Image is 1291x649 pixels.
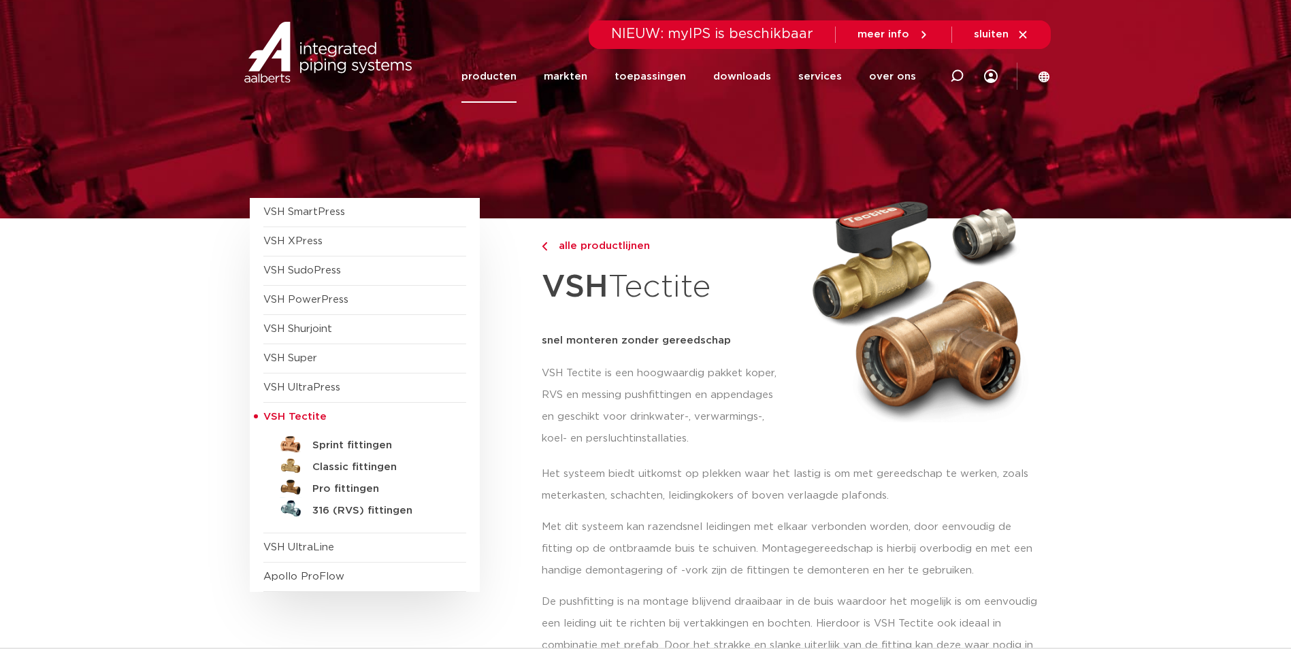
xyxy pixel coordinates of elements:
[263,382,340,393] a: VSH UltraPress
[542,238,788,254] a: alle productlijnen
[263,236,323,246] a: VSH XPress
[798,50,842,103] a: services
[312,439,447,452] h5: Sprint fittingen
[263,265,341,276] a: VSH SudoPress
[263,412,327,422] span: VSH Tectite
[544,50,587,103] a: markten
[974,29,1029,41] a: sluiten
[542,516,1042,582] p: Met dit systeem kan razendsnel leidingen met elkaar verbonden worden, door eenvoudig de fitting o...
[974,29,1009,39] span: sluiten
[869,50,916,103] a: over ons
[551,241,650,251] span: alle productlijnen
[461,50,916,103] nav: Menu
[461,50,517,103] a: producten
[263,432,466,454] a: Sprint fittingen
[615,50,686,103] a: toepassingen
[857,29,909,39] span: meer info
[263,295,348,305] a: VSH PowerPress
[312,483,447,495] h5: Pro fittingen
[263,542,334,552] a: VSH UltraLine
[542,363,788,450] p: VSH Tectite is een hoogwaardig pakket koper, RVS en messing pushfittingen en appendages en geschi...
[611,27,813,41] span: NIEUW: myIPS is beschikbaar
[263,324,332,334] a: VSH Shurjoint
[542,335,731,346] strong: snel monteren zonder gereedschap
[263,476,466,497] a: Pro fittingen
[542,242,547,251] img: chevron-right.svg
[263,353,317,363] a: VSH Super
[542,271,608,303] strong: VSH
[312,461,447,473] h5: Classic fittingen
[263,571,344,582] a: Apollo ProFlow
[263,497,466,519] a: 316 (RVS) fittingen
[857,29,930,41] a: meer info
[713,50,771,103] a: downloads
[542,261,788,314] h1: Tectite
[312,505,447,517] h5: 316 (RVS) fittingen
[263,207,345,217] a: VSH SmartPress
[263,454,466,476] a: Classic fittingen
[542,463,1042,507] p: Het systeem biedt uitkomst op plekken waar het lastig is om met gereedschap te werken, zoals mete...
